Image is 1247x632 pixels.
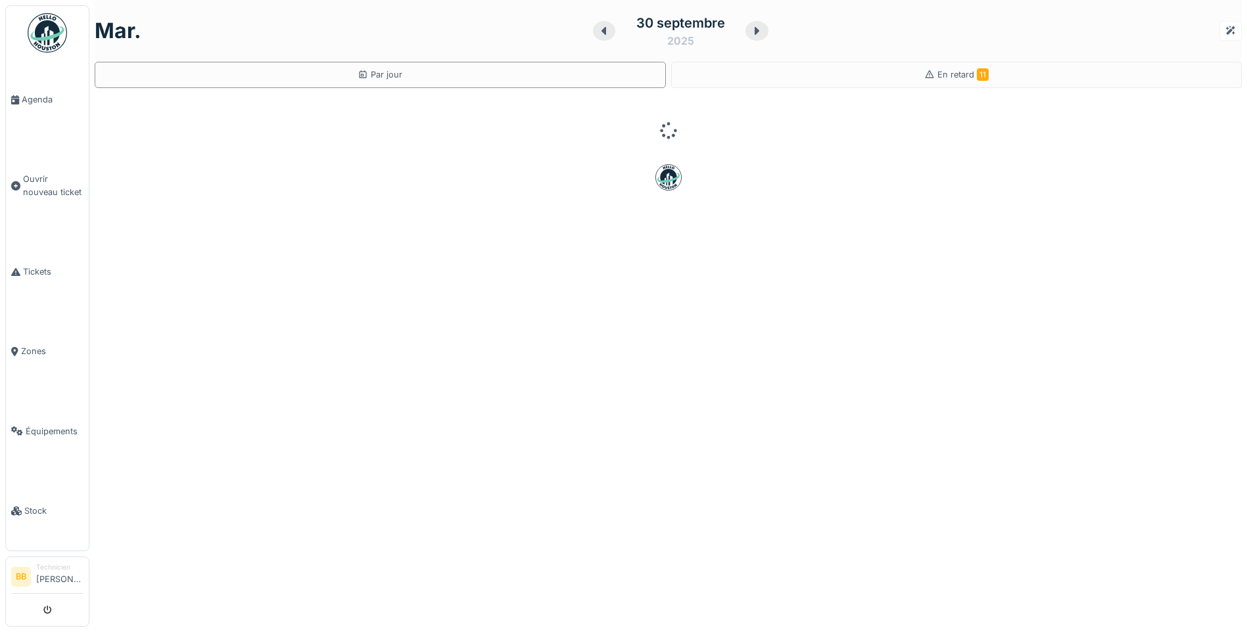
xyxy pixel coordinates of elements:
a: Ouvrir nouveau ticket [6,139,89,232]
span: Zones [21,345,83,357]
h1: mar. [95,18,141,43]
a: BB Technicien[PERSON_NAME] [11,562,83,594]
img: Badge_color-CXgf-gQk.svg [28,13,67,53]
span: Équipements [26,425,83,438]
span: En retard [937,70,989,79]
div: Technicien [36,562,83,572]
div: 2025 [667,33,694,49]
span: Stock [24,505,83,517]
a: Équipements [6,392,89,471]
li: [PERSON_NAME] [36,562,83,591]
a: Stock [6,471,89,551]
span: 11 [977,68,989,81]
li: BB [11,567,31,587]
a: Agenda [6,60,89,139]
a: Zones [6,311,89,391]
span: Ouvrir nouveau ticket [23,173,83,198]
img: badge-BVDL4wpA.svg [655,164,682,191]
div: Par jour [358,68,402,81]
span: Tickets [23,265,83,278]
div: 30 septembre [636,13,725,33]
a: Tickets [6,232,89,311]
span: Agenda [22,93,83,106]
